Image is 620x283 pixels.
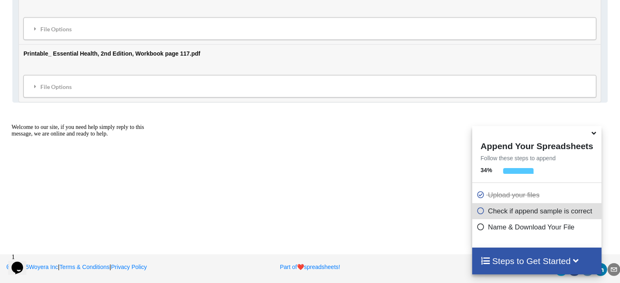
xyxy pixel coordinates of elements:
[480,256,593,266] h4: Steps to Get Started
[472,154,601,162] p: Follow these steps to append
[26,77,594,95] div: File Options
[6,263,203,271] p: | |
[3,3,136,16] span: Welcome to our site, if you need help simply reply to this message, we are online and ready to help.
[476,206,599,216] p: Check if append sample is correct
[280,264,340,270] a: Part ofheartspreadsheets!
[476,222,599,232] p: Name & Download Your File
[472,139,601,151] h4: Append Your Spreadsheets
[476,190,599,200] p: Upload your files
[3,3,152,16] div: Welcome to our site, if you need help simply reply to this message, we are online and ready to help.
[26,20,594,37] div: File Options
[8,250,35,275] iframe: chat widget
[6,264,58,270] a: 2025Woyera Inc
[59,264,109,270] a: Terms & Conditions
[111,264,147,270] a: Privacy Policy
[480,167,492,173] b: 34 %
[8,121,157,246] iframe: chat widget
[297,264,304,270] span: heart
[19,44,601,102] td: Printable_ Essential Health, 2nd Edition, Workbook page 117.pdf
